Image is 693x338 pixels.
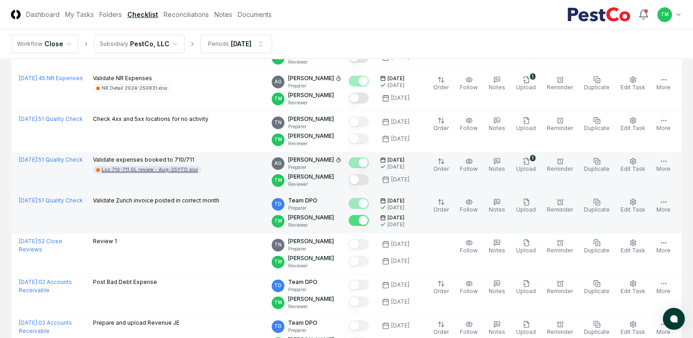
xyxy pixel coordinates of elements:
[93,74,170,82] p: Validate NR Expenses
[545,196,575,216] button: Reminder
[619,278,647,297] button: Edit Task
[391,240,409,248] div: [DATE]
[489,125,505,131] span: Notes
[288,164,341,171] p: Preparer
[349,239,369,250] button: Mark complete
[431,196,451,216] button: Order
[530,155,535,161] div: 1
[93,278,157,286] p: Post Bad Debt Expense
[431,115,451,134] button: Order
[433,288,449,294] span: Order
[349,279,369,290] button: Mark complete
[460,247,478,254] span: Follow
[547,206,573,213] span: Reminder
[274,95,282,102] span: TM
[433,328,449,335] span: Order
[274,201,282,207] span: TD
[655,319,672,338] button: More
[288,303,334,310] p: Reviewer
[458,237,480,256] button: Follow
[458,196,480,216] button: Follow
[19,278,38,285] span: [DATE] :
[19,197,38,204] span: [DATE] :
[582,74,611,93] button: Duplicate
[17,40,43,48] div: Workflow
[431,74,451,93] button: Order
[93,166,201,174] a: Loc 710-711 GL review - Aug-25YTD.xlsx
[288,173,334,181] p: [PERSON_NAME]
[288,123,334,130] p: Preparer
[288,319,317,327] p: Team DPO
[582,278,611,297] button: Duplicate
[458,115,480,134] button: Follow
[387,204,404,211] div: [DATE]
[458,74,480,93] button: Follow
[391,135,409,143] div: [DATE]
[93,156,201,164] p: Validate expenses booked to 710/711
[489,84,505,91] span: Notes
[208,40,229,48] div: Periods
[547,247,573,254] span: Reminder
[514,115,538,134] button: Upload
[458,156,480,175] button: Follow
[514,237,538,256] button: Upload
[288,213,334,222] p: [PERSON_NAME]
[460,84,478,91] span: Follow
[656,6,673,23] button: TM
[93,196,219,205] p: Validate Zurich invoice posted in correct month
[288,222,334,229] p: Reviewer
[349,215,369,226] button: Mark complete
[433,84,449,91] span: Order
[619,196,647,216] button: Edit Task
[387,75,404,82] span: [DATE]
[391,322,409,330] div: [DATE]
[584,288,610,294] span: Duplicate
[274,282,282,289] span: TD
[288,196,317,205] p: Team DPO
[460,125,478,131] span: Follow
[231,39,251,49] div: [DATE]
[288,278,317,286] p: Team DPO
[214,10,232,19] a: Notes
[387,164,404,170] div: [DATE]
[19,319,38,326] span: [DATE] :
[619,156,647,175] button: Edit Task
[584,125,610,131] span: Duplicate
[530,73,535,80] div: 1
[547,84,573,91] span: Reminder
[274,323,282,330] span: TD
[288,59,334,65] p: Reviewer
[288,327,317,334] p: Preparer
[387,82,404,89] div: [DATE]
[19,278,72,294] a: [DATE]:02 Accounts Receivable
[545,278,575,297] button: Reminder
[19,75,38,82] span: [DATE] :
[661,11,669,18] span: TM
[288,245,334,252] p: Preparer
[547,125,573,131] span: Reminder
[19,319,72,334] a: [DATE]:02 Accounts Receivable
[516,165,536,172] span: Upload
[288,181,334,188] p: Reviewer
[391,118,409,126] div: [DATE]
[487,74,507,93] button: Notes
[489,206,505,213] span: Notes
[288,262,334,269] p: Reviewer
[288,295,334,303] p: [PERSON_NAME]
[621,84,645,91] span: Edit Task
[26,10,60,19] a: Dashboard
[93,319,180,327] p: Prepare and upload Revenue JE
[274,241,282,248] span: TN
[619,115,647,134] button: Edit Task
[99,10,122,19] a: Folders
[584,84,610,91] span: Duplicate
[489,247,505,254] span: Notes
[274,299,282,306] span: TM
[655,278,672,297] button: More
[349,320,369,331] button: Mark complete
[431,156,451,175] button: Order
[274,136,282,143] span: TM
[487,319,507,338] button: Notes
[391,281,409,289] div: [DATE]
[514,74,538,93] button: 1Upload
